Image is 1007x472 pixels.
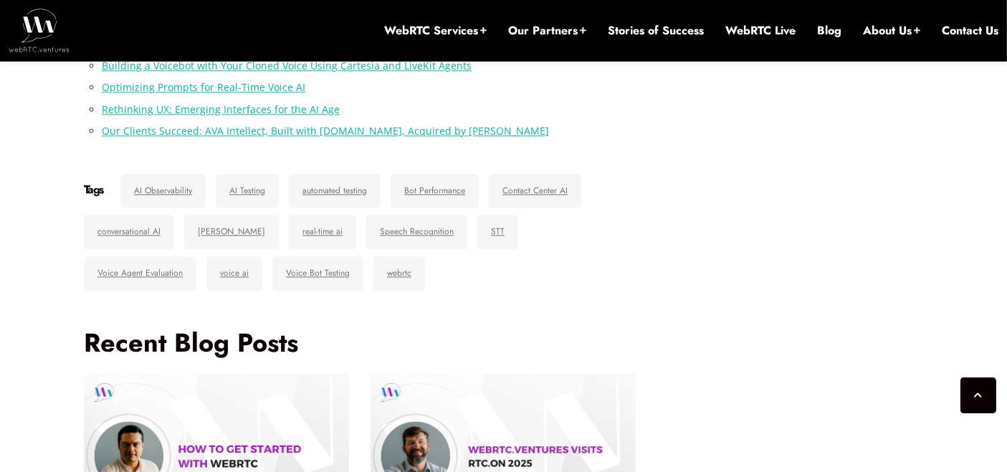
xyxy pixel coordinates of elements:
[272,256,363,291] a: Voice Bot Testing
[942,23,998,39] a: Contact Us
[84,327,636,358] h3: Recent Blog Posts
[725,23,796,39] a: WebRTC Live
[384,23,487,39] a: WebRTC Services
[84,256,196,291] a: Voice Agent Evaluation
[102,80,305,94] a: Optimizing Prompts for Real-Time Voice AI
[289,174,381,208] a: automated testing
[120,174,206,208] a: AI Observability
[216,174,279,208] a: AI Testing
[102,124,549,138] a: Our Clients Succeed: AVA Intellect, Built with [DOMAIN_NAME], Acquired by [PERSON_NAME]
[508,23,586,39] a: Our Partners
[863,23,920,39] a: About Us
[608,23,704,39] a: Stories of Success
[366,215,467,249] a: Speech Recognition
[84,215,174,249] a: conversational AI
[489,174,581,208] a: Contact Center AI
[102,102,340,116] a: Rethinking UX: Emerging Interfaces for the AI Age
[817,23,841,39] a: Blog
[9,9,70,52] img: WebRTC.ventures
[477,215,518,249] a: STT
[373,256,425,291] a: webrtc
[184,215,279,249] a: [PERSON_NAME]
[84,183,103,197] h6: Tags
[391,174,479,208] a: Bot Performance
[206,256,262,291] a: voice ai
[289,215,356,249] a: real-time ai
[102,59,472,72] a: Building a Voicebot with Your Cloned Voice Using Cartesia and LiveKit Agents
